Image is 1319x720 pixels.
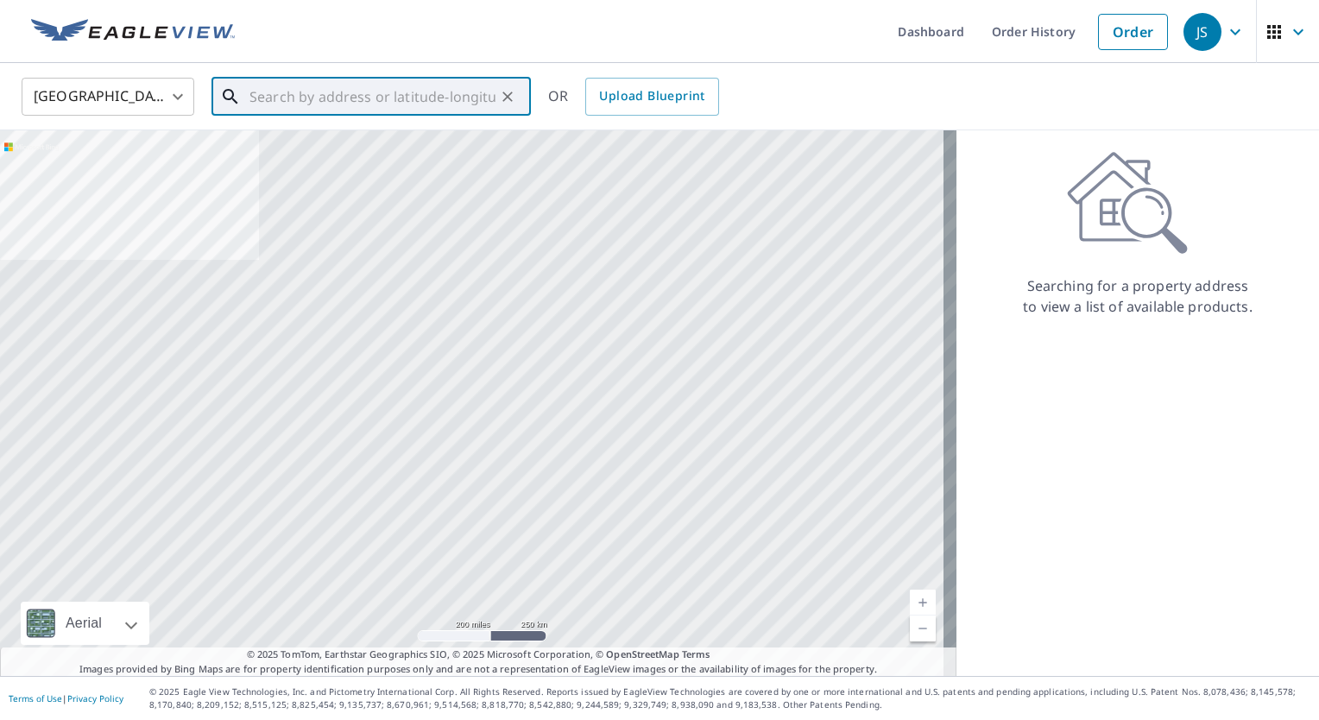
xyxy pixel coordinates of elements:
[60,602,107,645] div: Aerial
[585,78,718,116] a: Upload Blueprint
[21,602,149,645] div: Aerial
[910,616,936,641] a: Current Level 5, Zoom Out
[606,647,678,660] a: OpenStreetMap
[9,692,62,704] a: Terms of Use
[149,685,1310,711] p: © 2025 Eagle View Technologies, Inc. and Pictometry International Corp. All Rights Reserved. Repo...
[682,647,710,660] a: Terms
[599,85,704,107] span: Upload Blueprint
[495,85,520,109] button: Clear
[1183,13,1221,51] div: JS
[249,73,495,121] input: Search by address or latitude-longitude
[910,590,936,616] a: Current Level 5, Zoom In
[67,692,123,704] a: Privacy Policy
[1098,14,1168,50] a: Order
[1022,275,1253,317] p: Searching for a property address to view a list of available products.
[31,19,235,45] img: EV Logo
[247,647,710,662] span: © 2025 TomTom, Earthstar Geographics SIO, © 2025 Microsoft Corporation, ©
[22,73,194,121] div: [GEOGRAPHIC_DATA]
[548,78,719,116] div: OR
[9,693,123,704] p: |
